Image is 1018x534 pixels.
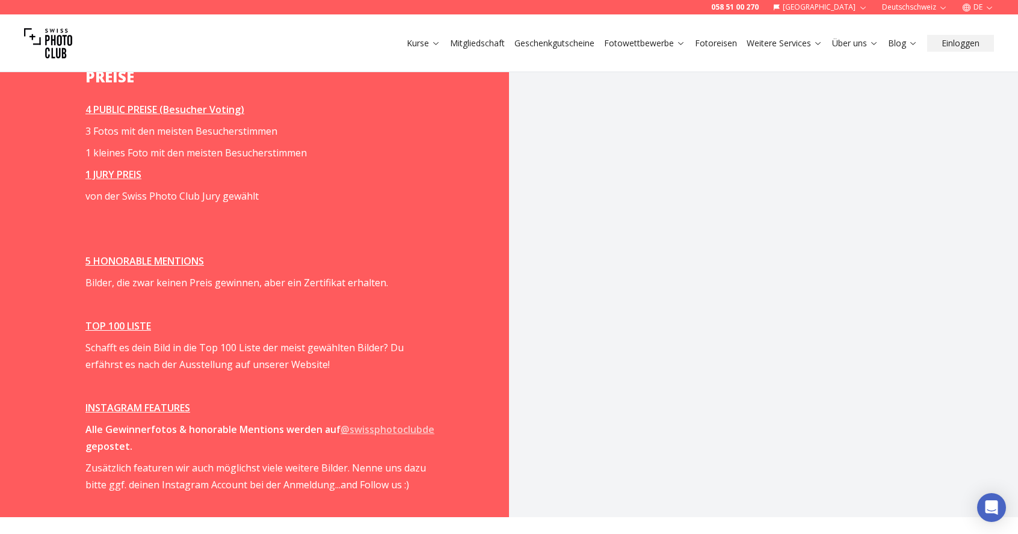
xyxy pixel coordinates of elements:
u: 5 HONORABLE MENTIONS [85,254,204,268]
span: Bilder, die zwar keinen Preis gewinnen, aber ein Zertifikat erhalten. [85,276,388,289]
span: 1 kleines Foto mit den meisten Besucherstimmen [85,146,307,159]
u: TOP 100 LISTE [85,319,151,333]
img: Swiss photo club [24,19,72,67]
div: Open Intercom Messenger [977,493,1006,522]
a: Fotowettbewerbe [604,37,685,49]
strong: PREISE [85,67,134,87]
button: Weitere Services [742,35,827,52]
a: Weitere Services [747,37,822,49]
a: Blog [888,37,918,49]
strong: gepostet. [85,440,132,453]
a: Kurse [407,37,440,49]
button: Geschenkgutscheine [510,35,599,52]
button: Einloggen [927,35,994,52]
span: von der Swiss Photo Club Jury gewählt [85,189,259,203]
button: Mitgliedschaft [445,35,510,52]
strong: Alle Gewinnerfotos & honorable Mentions werden auf [85,423,341,436]
a: Mitgliedschaft [450,37,505,49]
button: Über uns [827,35,883,52]
button: Kurse [402,35,445,52]
button: Fotowettbewerbe [599,35,690,52]
a: Fotoreisen [695,37,737,49]
u: 4 PUBLIC PREISE (Besucher Voting) [85,103,244,116]
span: Zusätzlich featuren wir auch möglichst viele weitere Bilder. Nenne uns dazu bitte ggf. deinen Ins... [85,461,426,491]
span: 3 Fotos mit den meisten Besucherstimmen [85,124,277,138]
a: Über uns [832,37,878,49]
a: Geschenkgutscheine [514,37,594,49]
a: 058 51 00 270 [711,2,759,12]
button: Fotoreisen [690,35,742,52]
a: @swissphotoclubde [341,423,434,436]
u: 1 JURY PREIS [85,168,141,181]
button: Blog [883,35,922,52]
u: INSTAGRAM FEATURES [85,401,190,414]
span: Schafft es dein Bild in die Top 100 Liste der meist gewählten Bilder? Du erfährst es nach der Aus... [85,341,404,371]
